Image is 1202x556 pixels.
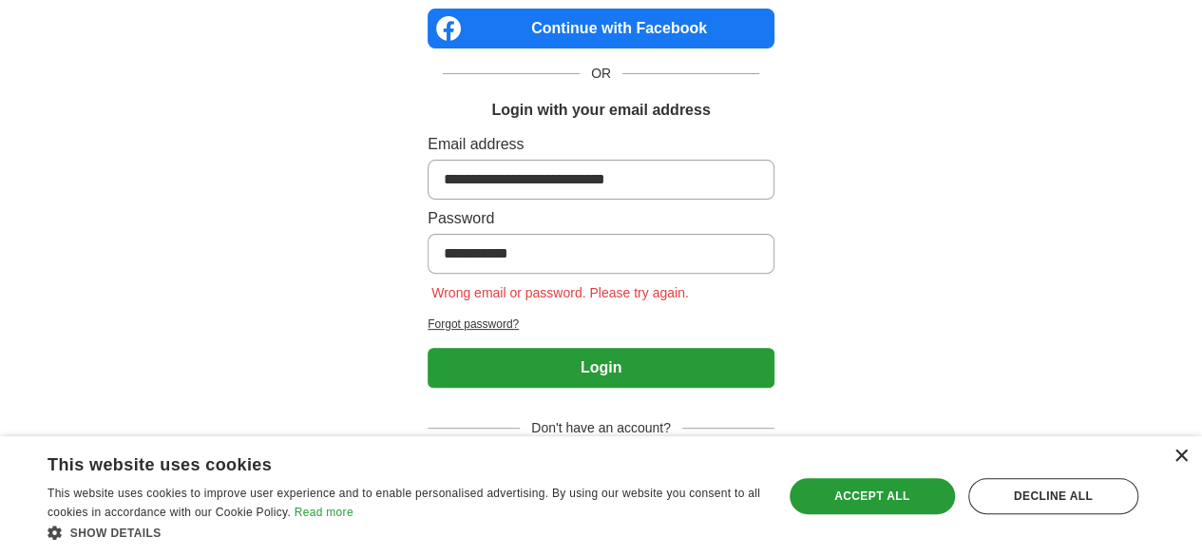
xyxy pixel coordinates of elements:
[428,9,774,48] a: Continue with Facebook
[48,448,714,476] div: This website uses cookies
[428,348,774,388] button: Login
[790,478,955,514] div: Accept all
[428,133,774,156] label: Email address
[968,478,1138,514] div: Decline all
[1173,450,1188,464] div: Close
[491,99,710,122] h1: Login with your email address
[520,418,682,438] span: Don't have an account?
[70,527,162,540] span: Show details
[48,487,760,519] span: This website uses cookies to improve user experience and to enable personalised advertising. By u...
[48,523,761,542] div: Show details
[580,64,622,84] span: OR
[428,316,774,333] a: Forgot password?
[428,207,774,230] label: Password
[295,506,353,519] a: Read more, opens a new window
[428,285,693,300] span: Wrong email or password. Please try again.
